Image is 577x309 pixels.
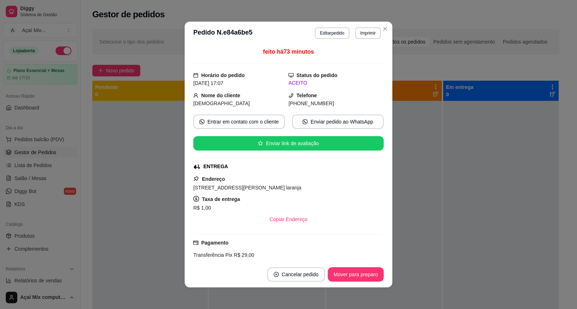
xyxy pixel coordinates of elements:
span: calendar [193,73,198,78]
span: pushpin [193,176,199,182]
span: user [193,93,198,98]
strong: Telefone [296,93,317,98]
span: feito há 73 minutos [263,49,314,55]
button: Copiar Endereço [264,212,313,227]
div: ACEITO [288,79,384,87]
strong: Taxa de entrega [202,196,240,202]
button: whats-appEntrar em contato com o cliente [193,115,285,129]
button: whats-appEnviar pedido ao WhatsApp [292,115,384,129]
span: R$ 29,00 [232,252,254,258]
button: Editarpedido [315,27,349,39]
strong: Horário do pedido [201,72,245,78]
span: desktop [288,73,294,78]
span: Transferência Pix [193,252,232,258]
span: whats-app [199,119,204,124]
span: [PHONE_NUMBER] [288,100,334,106]
span: R$ 1,00 [193,205,211,211]
span: phone [288,93,294,98]
span: [DEMOGRAPHIC_DATA] [193,100,250,106]
span: [DATE] 17:07 [193,80,223,86]
h3: Pedido N. e84a6be5 [193,27,252,39]
button: Close [379,23,391,35]
span: credit-card [193,240,198,245]
strong: Endereço [202,176,225,182]
button: starEnviar link de avaliação [193,136,384,151]
strong: Status do pedido [296,72,338,78]
span: dollar [193,196,199,202]
div: ENTREGA [203,163,228,170]
button: Mover para preparo [328,267,384,282]
strong: Nome do cliente [201,93,240,98]
button: close-circleCancelar pedido [267,267,325,282]
span: whats-app [303,119,308,124]
span: [STREET_ADDRESS][PERSON_NAME] laranja [193,185,301,191]
button: Imprimir [355,27,381,39]
strong: Pagamento [201,240,228,246]
span: star [258,141,263,146]
span: close-circle [274,272,279,277]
